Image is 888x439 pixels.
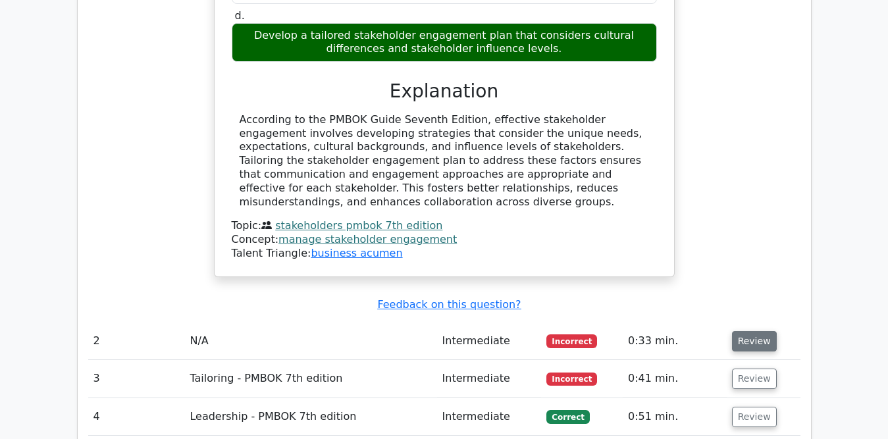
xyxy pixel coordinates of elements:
a: stakeholders pmbok 7th edition [275,219,442,232]
span: Incorrect [546,373,597,386]
button: Review [732,331,777,351]
td: 0:51 min. [623,398,727,436]
span: d. [235,9,245,22]
div: Talent Triangle: [232,219,657,260]
a: business acumen [311,247,402,259]
td: 3 [88,360,185,398]
td: N/A [184,323,436,360]
td: 0:33 min. [623,323,727,360]
div: Topic: [232,219,657,233]
td: Tailoring - PMBOK 7th edition [184,360,436,398]
td: Intermediate [437,323,542,360]
button: Review [732,369,777,389]
a: manage stakeholder engagement [278,233,457,245]
td: 0:41 min. [623,360,727,398]
h3: Explanation [240,80,649,103]
span: Incorrect [546,334,597,348]
td: Leadership - PMBOK 7th edition [184,398,436,436]
div: According to the PMBOK Guide Seventh Edition, effective stakeholder engagement involves developin... [240,113,649,209]
td: 2 [88,323,185,360]
div: Concept: [232,233,657,247]
a: Feedback on this question? [377,298,521,311]
td: Intermediate [437,398,542,436]
td: 4 [88,398,185,436]
div: Develop a tailored stakeholder engagement plan that considers cultural differences and stakeholde... [232,23,657,63]
td: Intermediate [437,360,542,398]
span: Correct [546,410,589,423]
button: Review [732,407,777,427]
